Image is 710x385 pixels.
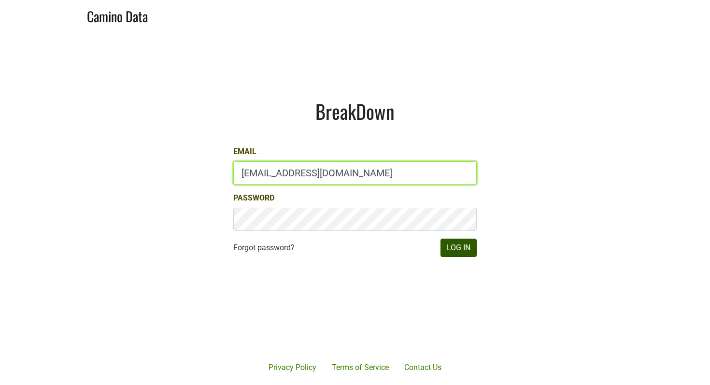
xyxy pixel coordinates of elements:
a: Contact Us [397,358,449,377]
a: Forgot password? [233,242,295,254]
button: Log In [440,239,477,257]
a: Camino Data [87,4,148,27]
h1: BreakDown [233,100,477,123]
a: Terms of Service [324,358,397,377]
label: Email [233,146,256,157]
label: Password [233,192,274,204]
a: Privacy Policy [261,358,324,377]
